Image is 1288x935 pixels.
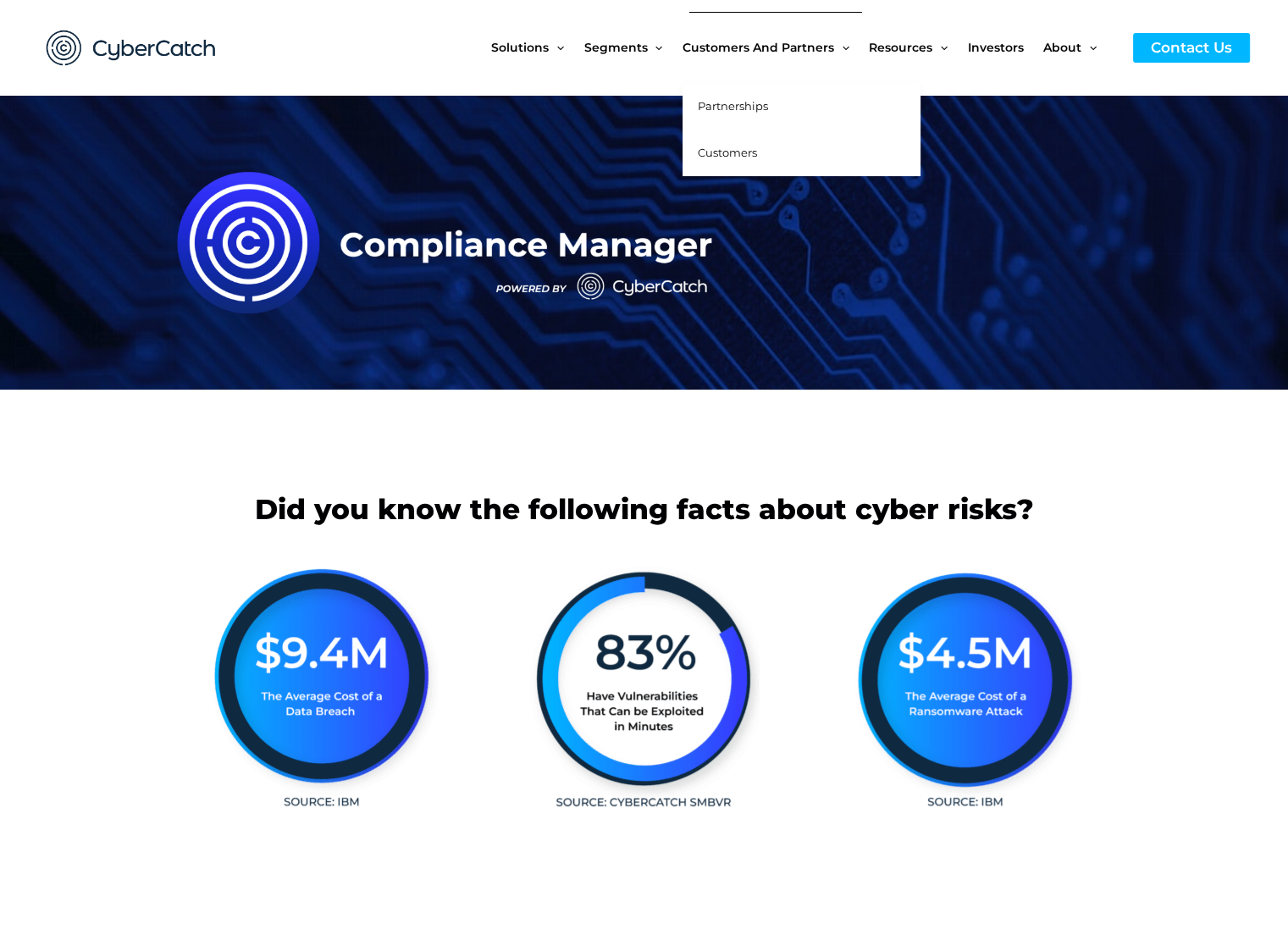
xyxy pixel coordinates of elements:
span: Menu Toggle [1081,12,1097,83]
img: CyberCatch [30,13,233,83]
span: Segments [583,12,647,83]
span: Investors [968,12,1024,83]
span: Menu Toggle [932,12,948,83]
a: Customers [683,130,920,176]
span: Menu Toggle [834,12,849,83]
a: Contact Us [1133,33,1250,63]
span: Customers and Partners [683,12,834,83]
span: Solutions [491,12,549,83]
span: About [1043,12,1081,83]
h2: Did you know the following facts about cyber risks? [170,491,1119,528]
nav: Site Navigation: New Main Menu [491,12,1116,83]
span: Customers [698,146,757,159]
span: Partnerships [698,99,768,113]
span: Menu Toggle [549,12,564,83]
a: Partnerships [683,83,920,130]
a: Investors [968,12,1043,83]
span: Resources [869,12,932,83]
span: Menu Toggle [647,12,662,83]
